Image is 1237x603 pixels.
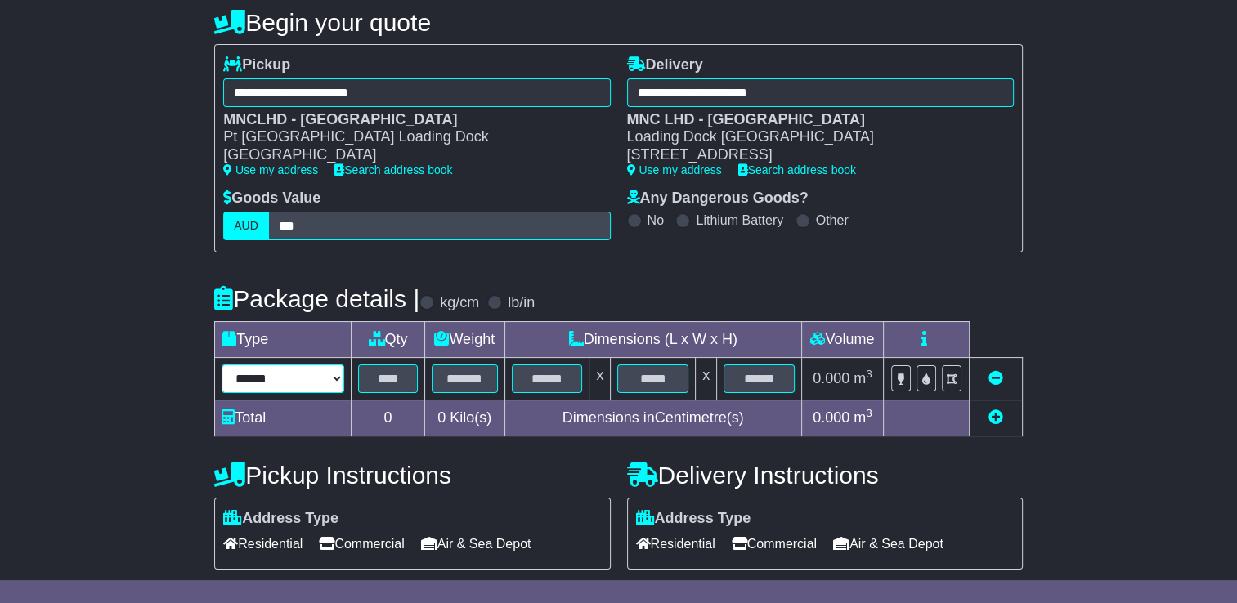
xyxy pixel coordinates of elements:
[223,510,338,528] label: Address Type
[504,400,801,435] td: Dimensions in Centimetre(s)
[627,163,722,176] a: Use my address
[215,400,352,435] td: Total
[833,531,943,556] span: Air & Sea Depot
[352,321,425,357] td: Qty
[813,409,849,426] span: 0.000
[223,146,594,164] div: [GEOGRAPHIC_DATA]
[223,531,303,556] span: Residential
[223,163,318,176] a: Use my address
[627,462,1023,489] h4: Delivery Instructions
[504,321,801,357] td: Dimensions (L x W x H)
[627,111,997,129] div: MNC LHD - [GEOGRAPHIC_DATA]
[738,163,856,176] a: Search address book
[223,111,594,129] div: MNCLHD - [GEOGRAPHIC_DATA]
[696,212,783,228] label: Lithium Battery
[421,531,531,556] span: Air & Sea Depot
[424,321,504,357] td: Weight
[636,531,715,556] span: Residential
[334,163,452,176] a: Search address book
[627,190,809,208] label: Any Dangerous Goods?
[223,190,320,208] label: Goods Value
[816,212,849,228] label: Other
[319,531,404,556] span: Commercial
[589,357,611,400] td: x
[627,128,997,146] div: Loading Dock [GEOGRAPHIC_DATA]
[627,146,997,164] div: [STREET_ADDRESS]
[437,409,446,426] span: 0
[223,56,290,74] label: Pickup
[214,462,610,489] h4: Pickup Instructions
[854,409,872,426] span: m
[440,294,479,312] label: kg/cm
[636,510,751,528] label: Address Type
[215,321,352,357] td: Type
[214,285,419,312] h4: Package details |
[627,56,703,74] label: Delivery
[696,357,717,400] td: x
[988,409,1003,426] a: Add new item
[508,294,535,312] label: lb/in
[223,128,594,146] div: Pt [GEOGRAPHIC_DATA] Loading Dock
[214,9,1023,36] h4: Begin your quote
[866,407,872,419] sup: 3
[648,212,664,228] label: No
[352,400,425,435] td: 0
[988,370,1003,386] a: Remove this item
[801,321,883,357] td: Volume
[854,370,872,386] span: m
[866,368,872,380] sup: 3
[424,400,504,435] td: Kilo(s)
[732,531,817,556] span: Commercial
[813,370,849,386] span: 0.000
[223,212,269,240] label: AUD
